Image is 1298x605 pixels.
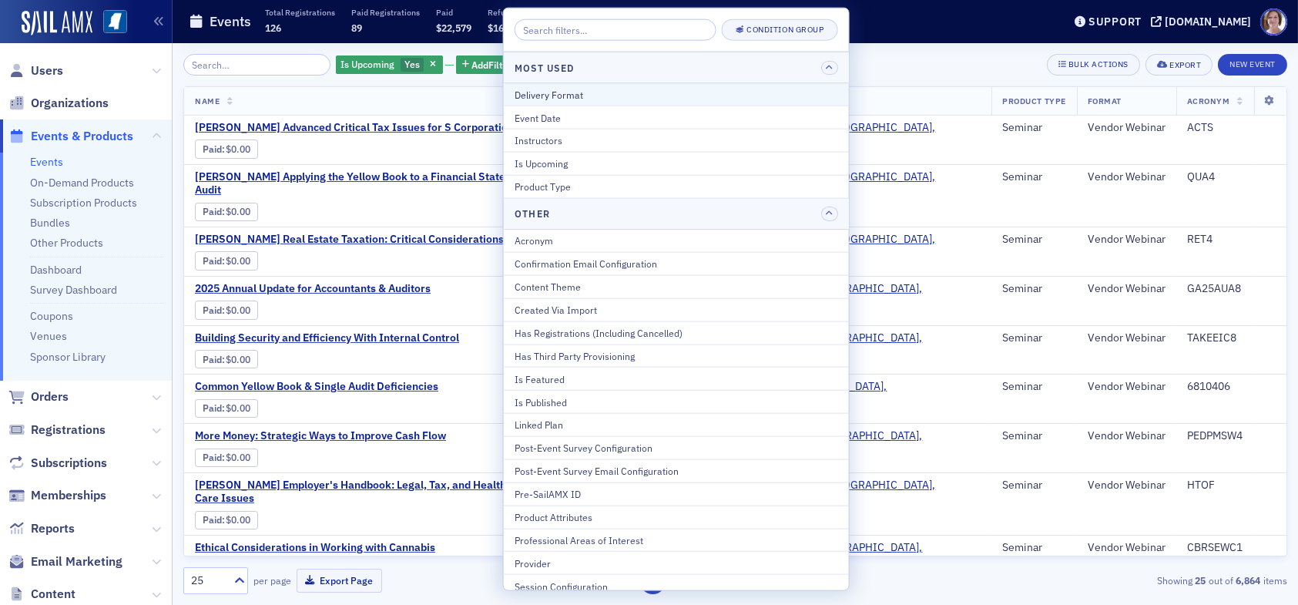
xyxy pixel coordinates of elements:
[456,55,519,75] button: AddFilter
[504,528,849,551] button: Professional Areas of Interest
[504,175,849,198] button: Product Type
[203,255,222,267] a: Paid
[195,301,258,319] div: Paid: 0 - $0
[737,282,981,309] a: CPA Crossings ([GEOGRAPHIC_DATA], [GEOGRAPHIC_DATA])
[253,573,291,587] label: per page
[195,282,454,296] span: 2025 Annual Update for Accountants & Auditors
[226,304,251,316] span: $0.00
[351,22,362,34] span: 89
[31,487,106,504] span: Memberships
[515,441,838,455] div: Post-Event Survey Configuration
[515,326,838,340] div: Has Registrations (Including Cancelled)
[488,22,509,34] span: $165
[737,429,981,456] span: CPA Crossings (Rochester, MI)
[195,233,504,247] span: Surgent's Real Estate Taxation: Critical Considerations
[195,233,504,247] a: [PERSON_NAME] Real Estate Taxation: Critical Considerations
[1088,331,1166,345] div: Vendor Webinar
[1088,96,1122,106] span: Format
[30,263,82,277] a: Dashboard
[203,304,226,316] span: :
[504,275,849,298] button: Content Theme
[265,22,281,34] span: 126
[8,422,106,439] a: Registrations
[226,452,251,463] span: $0.00
[195,399,258,418] div: Paid: 0 - $0
[8,520,75,537] a: Reports
[31,422,106,439] span: Registrations
[1187,541,1276,555] div: CBRSEWC1
[203,514,226,526] span: :
[1218,54,1287,76] button: New Event
[195,511,258,529] div: Paid: 0 - $0
[203,206,226,217] span: :
[1169,61,1201,69] div: Export
[504,367,849,390] button: Is Featured
[226,514,251,526] span: $0.00
[515,371,838,385] div: Is Featured
[1187,479,1276,492] div: HTOF
[515,487,838,501] div: Pre-SailAMX ID
[203,354,222,365] a: Paid
[504,106,849,129] button: Event Date
[504,297,849,321] button: Created Via Import
[203,304,222,316] a: Paid
[504,129,849,152] button: Instructors
[203,402,222,414] a: Paid
[31,520,75,537] span: Reports
[1002,541,1065,555] div: Seminar
[504,574,849,597] button: Session Configuration
[1187,429,1276,443] div: PEDPMSW4
[1187,380,1276,394] div: 6810406
[1233,573,1263,587] strong: 6,864
[515,257,838,271] div: Confirmation Email Configuration
[1187,170,1276,184] div: QUA4
[226,354,251,365] span: $0.00
[8,553,122,570] a: Email Marketing
[210,12,251,31] h1: Events
[195,479,532,506] a: [PERSON_NAME] Employer's Handbook: Legal, Tax, and Health Care Issues
[515,207,550,220] h4: Other
[737,380,981,407] span: ACPEN (Plano, TX)
[203,452,222,463] a: Paid
[297,569,382,593] button: Export Page
[92,10,127,36] a: View Homepage
[404,58,420,70] span: Yes
[504,390,849,413] button: Is Published
[8,128,133,145] a: Events & Products
[30,155,63,169] a: Events
[1187,282,1276,296] div: GA25AUA8
[436,7,471,18] p: Paid
[504,252,849,275] button: Confirmation Email Configuration
[1088,479,1166,492] div: Vendor Webinar
[1192,573,1209,587] strong: 25
[737,429,981,456] a: CPA Crossings ([GEOGRAPHIC_DATA], [GEOGRAPHIC_DATA])
[1187,233,1276,247] div: RET4
[504,152,849,175] button: Is Upcoming
[504,413,849,436] button: Linked Plan
[737,380,981,407] a: ACPEN ([GEOGRAPHIC_DATA], [GEOGRAPHIC_DATA])
[195,380,454,394] a: Common Yellow Book & Single Audit Deficiencies
[30,350,106,364] a: Sponsor Library
[31,586,75,603] span: Content
[737,331,981,358] span: CPA Crossings (Rochester, MI)
[515,19,716,41] input: Search filters...
[183,54,330,76] input: Search…
[22,11,92,35] img: SailAMX
[203,354,226,365] span: :
[737,479,981,506] a: [PERSON_NAME] ([GEOGRAPHIC_DATA], [GEOGRAPHIC_DATA])
[1187,121,1276,135] div: ACTS
[8,95,109,112] a: Organizations
[195,170,532,197] a: [PERSON_NAME] Applying the Yellow Book to a Financial Statement Audit
[195,541,454,555] span: Ethical Considerations in Working with Cannabis
[195,331,459,345] a: Building Security and Efficiency With Internal Control
[31,62,63,79] span: Users
[1088,170,1166,184] div: Vendor Webinar
[515,556,838,570] div: Provider
[1260,8,1287,35] span: Profile
[515,87,838,101] div: Delivery Format
[203,206,222,217] a: Paid
[226,206,251,217] span: $0.00
[737,479,981,506] span: Surgent (Radnor, PA)
[341,58,395,70] span: Is Upcoming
